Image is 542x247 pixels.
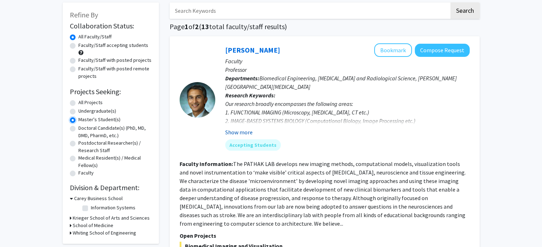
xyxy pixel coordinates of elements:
label: Doctoral Candidate(s) (PhD, MD, DMD, PharmD, etc.) [78,124,152,139]
label: Faculty/Staff with posted remote projects [78,65,152,80]
h3: Krieger School of Arts and Sciences [73,214,150,222]
button: Add Arvind Pathak to Bookmarks [374,43,412,57]
label: All Faculty/Staff [78,33,112,41]
b: Research Keywords: [225,92,275,99]
label: Undergraduate(s) [78,107,116,115]
h2: Division & Department: [70,183,152,192]
span: 13 [201,22,209,31]
h3: Carey Business School [74,195,123,202]
h1: Page of ( total faculty/staff results) [170,22,480,31]
fg-read-more: The PATHAK LAB develops new imaging methods, computational models, visualization tools and novel ... [180,160,466,227]
label: Postdoctoral Researcher(s) / Research Staff [78,139,152,154]
iframe: Chat [5,215,30,242]
p: Professor [225,65,470,74]
label: Master's Student(s) [78,116,120,123]
h2: Projects Seeking: [70,87,152,96]
label: Faculty/Staff accepting students [78,42,148,49]
b: Faculty Information: [180,160,233,167]
p: Open Projects [180,231,470,240]
button: Search [450,2,480,19]
button: Show more [225,128,253,136]
button: Compose Request to Arvind Pathak [415,44,470,57]
mat-chip: Accepting Students [225,139,281,151]
span: 2 [195,22,199,31]
h3: School of Medicine [73,222,113,229]
label: Faculty [78,169,94,177]
span: 1 [185,22,189,31]
input: Search Keywords [170,2,449,19]
label: Medical Resident(s) / Medical Fellow(s) [78,154,152,169]
span: Biomedical Engineering, [MEDICAL_DATA] and Radiological Science, [PERSON_NAME][GEOGRAPHIC_DATA][M... [225,75,457,90]
b: Departments: [225,75,259,82]
label: All Projects [78,99,103,106]
label: Faculty/Staff with posted projects [78,57,151,64]
h2: Collaboration Status: [70,22,152,30]
span: Refine By [70,10,98,19]
h3: Whiting School of Engineering [73,229,136,237]
label: Information Systems [91,204,135,211]
a: [PERSON_NAME] [225,45,280,54]
div: Our research broadly encompasses the following areas: 1. FUNCTIONAL IMAGING (Microscopy, [MEDICAL... [225,100,470,142]
p: Faculty [225,57,470,65]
